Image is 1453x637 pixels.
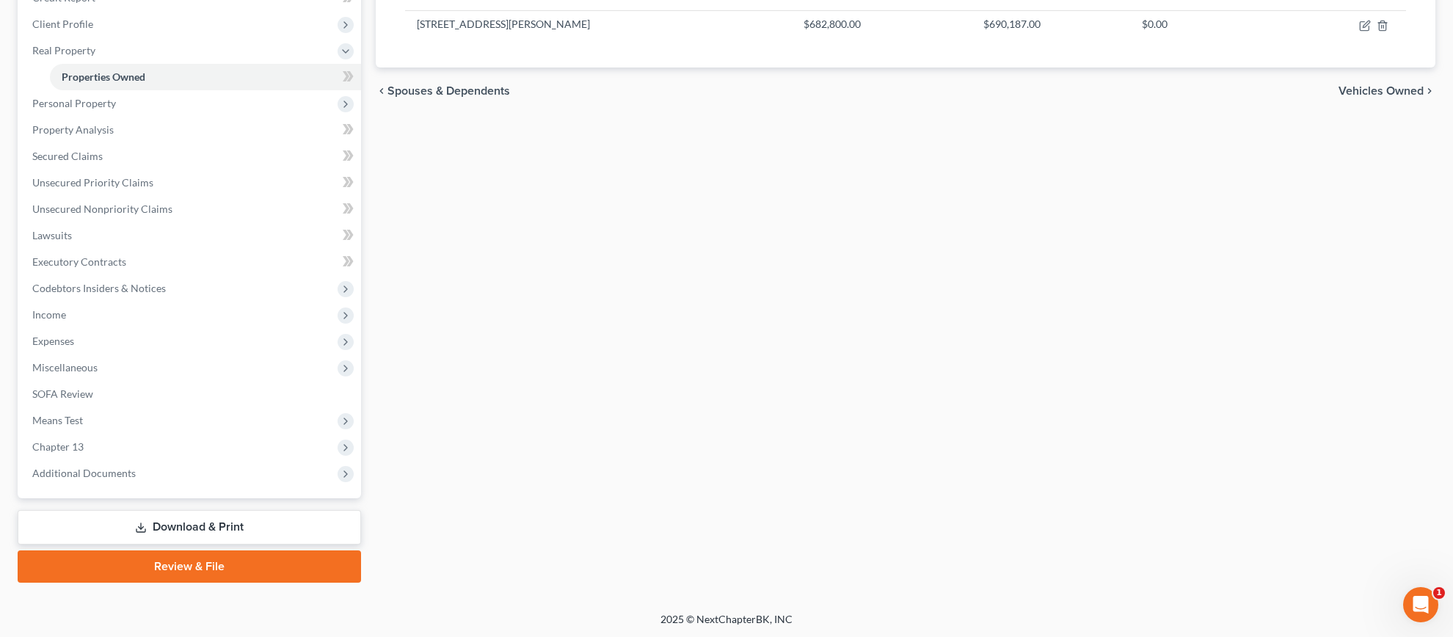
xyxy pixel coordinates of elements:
[32,308,66,321] span: Income
[376,85,510,97] button: chevron_left Spouses & Dependents
[50,64,361,90] a: Properties Owned
[387,85,510,97] span: Spouses & Dependents
[32,467,136,479] span: Additional Documents
[1424,85,1435,97] i: chevron_right
[32,387,93,400] span: SOFA Review
[32,203,172,215] span: Unsecured Nonpriority Claims
[32,335,74,347] span: Expenses
[32,150,103,162] span: Secured Claims
[21,117,361,143] a: Property Analysis
[32,123,114,136] span: Property Analysis
[32,18,93,30] span: Client Profile
[32,44,95,57] span: Real Property
[18,550,361,583] a: Review & File
[21,381,361,407] a: SOFA Review
[405,10,792,38] td: [STREET_ADDRESS][PERSON_NAME]
[21,143,361,170] a: Secured Claims
[1339,85,1424,97] span: Vehicles Owned
[32,440,84,453] span: Chapter 13
[21,222,361,249] a: Lawsuits
[21,170,361,196] a: Unsecured Priority Claims
[32,97,116,109] span: Personal Property
[32,176,153,189] span: Unsecured Priority Claims
[1130,10,1290,38] td: $0.00
[972,10,1131,38] td: $690,187.00
[32,255,126,268] span: Executory Contracts
[792,10,971,38] td: $682,800.00
[18,510,361,545] a: Download & Print
[32,414,83,426] span: Means Test
[1433,587,1445,599] span: 1
[62,70,145,83] span: Properties Owned
[376,85,387,97] i: chevron_left
[21,249,361,275] a: Executory Contracts
[1403,587,1438,622] iframe: Intercom live chat
[32,361,98,374] span: Miscellaneous
[32,282,166,294] span: Codebtors Insiders & Notices
[32,229,72,241] span: Lawsuits
[1339,85,1435,97] button: Vehicles Owned chevron_right
[21,196,361,222] a: Unsecured Nonpriority Claims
